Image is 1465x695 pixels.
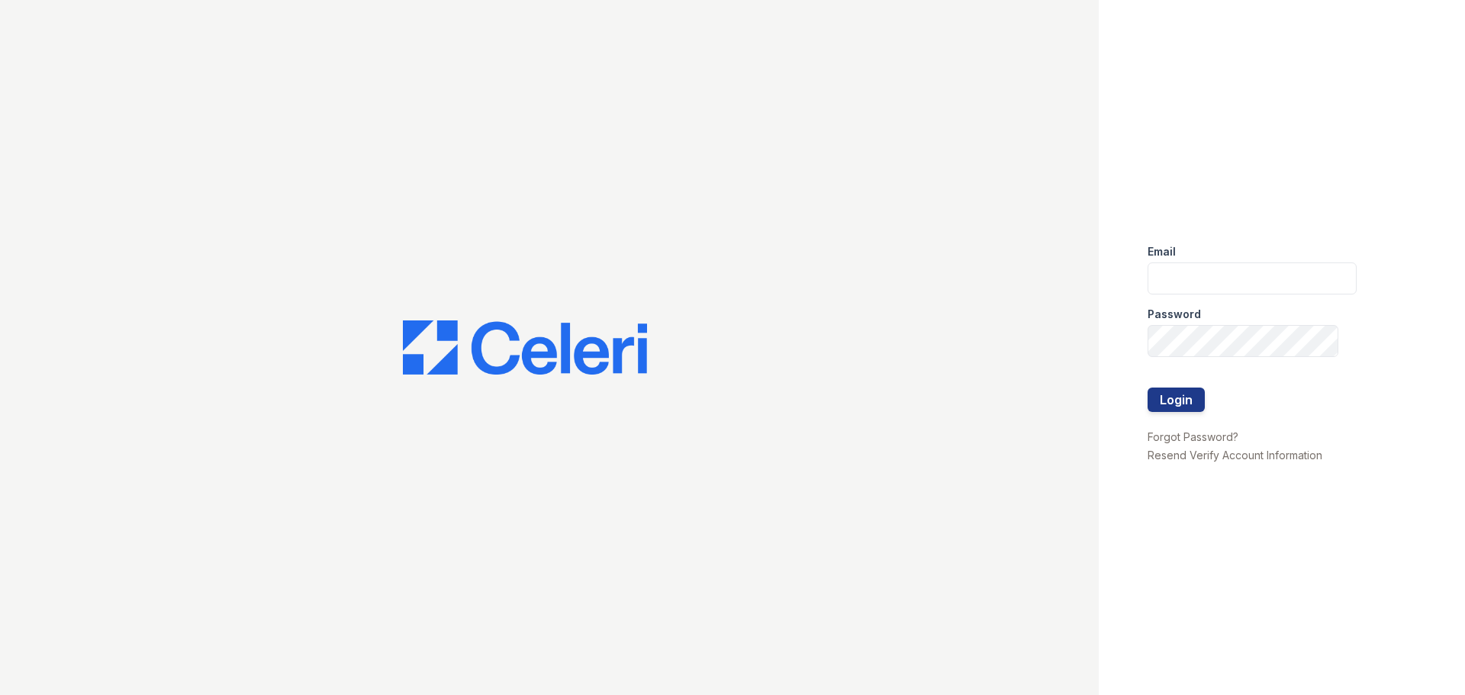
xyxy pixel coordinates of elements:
[403,320,647,375] img: CE_Logo_Blue-a8612792a0a2168367f1c8372b55b34899dd931a85d93a1a3d3e32e68fde9ad4.png
[1148,449,1322,462] a: Resend Verify Account Information
[1148,388,1205,412] button: Login
[1148,430,1238,443] a: Forgot Password?
[1148,307,1201,322] label: Password
[1148,244,1176,259] label: Email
